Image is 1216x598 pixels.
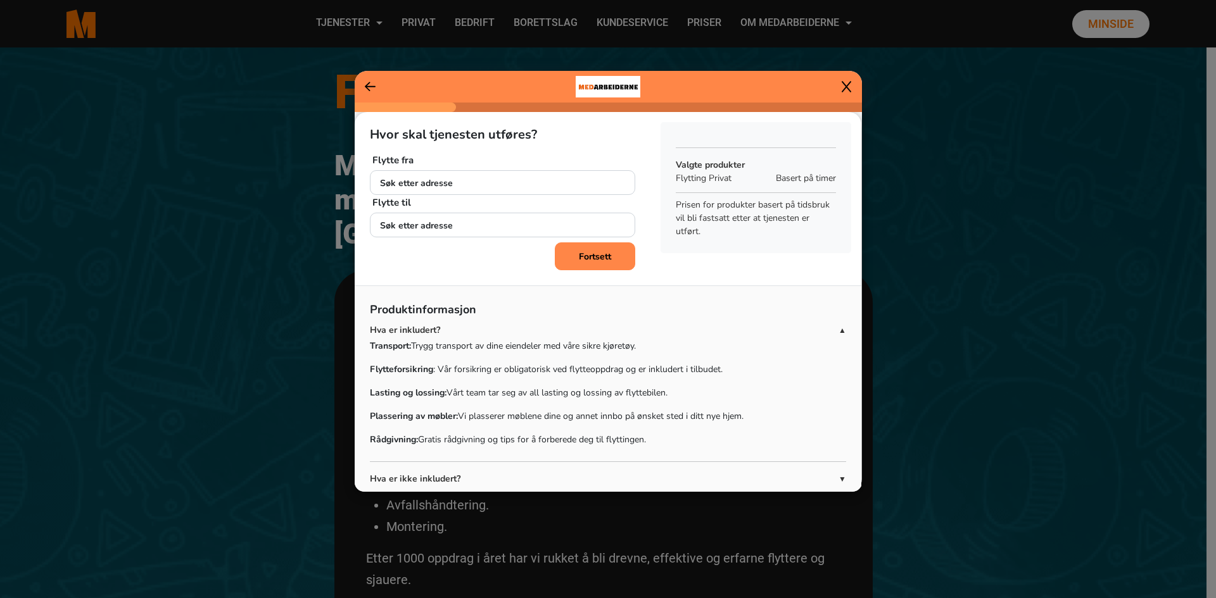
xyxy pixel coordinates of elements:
[372,196,411,209] b: Flytte til
[676,198,836,238] p: Prisen for produkter basert på tidsbruk vil bli fastsatt etter at tjenesten er utført.
[372,154,414,166] b: Flytte fra
[370,433,846,446] p: Gratis rådgivning og tips for å forberede deg til flyttingen.
[370,410,458,422] strong: Plassering av møbler:
[370,340,411,352] strong: Transport:
[370,170,635,195] input: Søk...
[555,242,635,270] button: Fortsett
[776,171,836,185] span: Basert på timer
[839,473,846,485] span: ▼
[370,433,418,445] strong: Rådgivning:
[676,159,745,171] b: Valgte produkter
[370,323,839,337] p: Hva er inkludert?
[839,325,846,336] span: ▲
[370,127,635,142] h5: Hvor skal tjenesten utføres?
[370,363,433,375] strong: Flytteforsikring
[370,386,846,399] p: Vårt team tar seg av all lasting og lossing av flyttebilen.
[370,339,846,352] p: Trygg transport av dine eiendeler med våre sikre kjøretøy.
[370,301,846,323] p: Produktinformasjon
[370,387,446,399] strong: Lasting og lossing:
[370,472,839,485] p: Hva er ikke inkludert?
[370,409,846,423] p: Vi plasserer møblene dine og annet innbo på ønsket sted i ditt nye hjem.
[676,171,769,185] p: Flytting Privat
[370,213,635,237] input: Søk...
[370,363,846,376] p: : Vår forsikring er obligatorisk ved flytteoppdrag og er inkludert i tilbudet.
[576,71,640,103] img: bacdd172-0455-430b-bf8f-cf411a8648e0
[579,251,611,263] b: Fortsett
